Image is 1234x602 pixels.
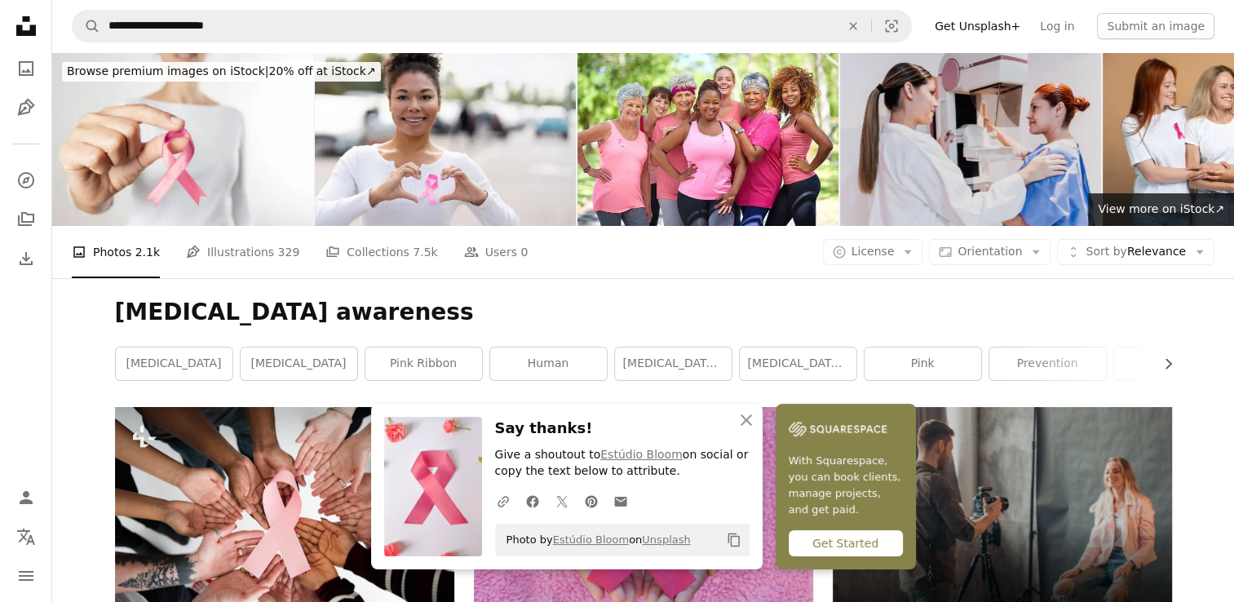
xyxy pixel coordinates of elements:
img: Young woman making heart shape with hands showing pink ribbon for breast cancer awareness [315,52,576,226]
button: Sort byRelevance [1057,239,1214,265]
div: 20% off at iStock ↗ [62,62,381,82]
form: Find visuals sitewide [72,10,912,42]
button: Menu [10,560,42,592]
a: care [1114,347,1231,380]
a: pink ribbon [365,347,482,380]
button: Orientation [929,239,1050,265]
span: Orientation [958,245,1022,258]
a: pink [865,347,981,380]
a: Log in / Sign up [10,481,42,514]
h3: Say thanks! [495,417,750,440]
a: Collections [10,203,42,236]
a: [MEDICAL_DATA] [241,347,357,380]
span: 329 [278,243,300,261]
span: License [851,245,895,258]
a: Unsplash [642,533,690,546]
a: Illustrations [10,91,42,124]
a: Group of People Holding Ribbon Breast Cancer Concept [115,519,454,533]
img: If we can beat cancer, we can beat anything [577,52,838,226]
span: Relevance [1086,244,1186,260]
button: License [823,239,923,265]
a: Browse premium images on iStock|20% off at iStock↗ [52,52,391,91]
button: Copy to clipboard [720,526,748,554]
img: file-1747939142011-51e5cc87e3c9 [789,417,887,441]
button: Clear [835,11,871,42]
a: Collections 7.5k [325,226,437,278]
a: Share over email [606,485,635,517]
span: 7.5k [413,243,437,261]
button: Visual search [872,11,911,42]
a: Download History [10,242,42,275]
a: Estúdio Bloom [553,533,629,546]
span: View more on iStock ↗ [1098,202,1224,215]
img: Woman Holding Pink Awareness Ribbon [52,52,313,226]
span: Browse premium images on iStock | [67,64,268,77]
a: [MEDICAL_DATA] ribbon [615,347,732,380]
a: Illustrations 329 [186,226,299,278]
a: Home — Unsplash [10,10,42,46]
a: Log in [1030,13,1084,39]
a: prevention [989,347,1106,380]
h1: [MEDICAL_DATA] awareness [115,298,1172,327]
a: Share on Facebook [518,485,547,517]
a: Users 0 [464,226,529,278]
a: Share on Pinterest [577,485,606,517]
a: Explore [10,164,42,197]
a: With Squarespace, you can book clients, manage projects, and get paid.Get Started [776,404,916,569]
button: Submit an image [1097,13,1214,39]
button: Search Unsplash [73,11,100,42]
span: Photo by on [498,527,691,553]
img: Doctor doing mammogram exam on patient at hospital [840,52,1101,226]
a: Photos [10,52,42,85]
button: Language [10,520,42,553]
a: [MEDICAL_DATA] awareness month [740,347,856,380]
button: scroll list to the right [1153,347,1172,380]
div: Get Started [789,530,903,556]
a: Get Unsplash+ [925,13,1030,39]
span: 0 [520,243,528,261]
p: Give a shoutout to on social or copy the text below to attribute. [495,447,750,480]
span: Sort by [1086,245,1126,258]
a: human [490,347,607,380]
a: Share on Twitter [547,485,577,517]
span: With Squarespace, you can book clients, manage projects, and get paid. [789,453,903,518]
a: View more on iStock↗ [1088,193,1234,226]
a: [MEDICAL_DATA] [116,347,232,380]
a: Estúdio Bloom [600,448,683,461]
